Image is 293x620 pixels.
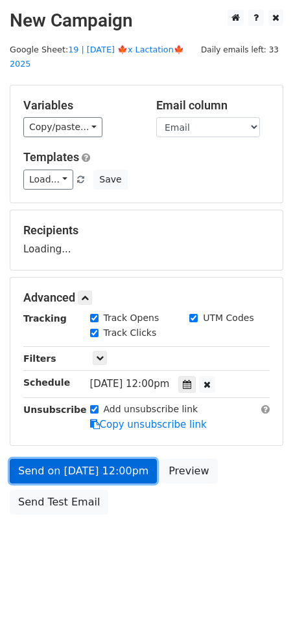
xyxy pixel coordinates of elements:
strong: Schedule [23,377,70,388]
a: Copy unsubscribe link [90,419,207,430]
span: [DATE] 12:00pm [90,378,170,390]
h2: New Campaign [10,10,283,32]
iframe: Chat Widget [228,558,293,620]
label: UTM Codes [203,311,253,325]
span: Daily emails left: 33 [196,43,283,57]
a: Preview [160,459,217,483]
div: Loading... [23,223,270,257]
a: Send Test Email [10,490,108,515]
a: Load... [23,170,73,190]
strong: Unsubscribe [23,404,87,415]
label: Track Clicks [104,326,157,340]
h5: Email column [156,98,270,113]
label: Track Opens [104,311,159,325]
h5: Advanced [23,291,270,305]
a: Copy/paste... [23,117,102,137]
a: 19 | [DATE] 🍁x Lactation🍁 2025 [10,45,184,69]
a: Templates [23,150,79,164]
a: Send on [DATE] 12:00pm [10,459,157,483]
label: Add unsubscribe link [104,403,198,416]
strong: Tracking [23,313,67,324]
a: Daily emails left: 33 [196,45,283,54]
h5: Recipients [23,223,270,238]
strong: Filters [23,353,56,364]
button: Save [93,170,127,190]
h5: Variables [23,98,137,113]
small: Google Sheet: [10,45,184,69]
